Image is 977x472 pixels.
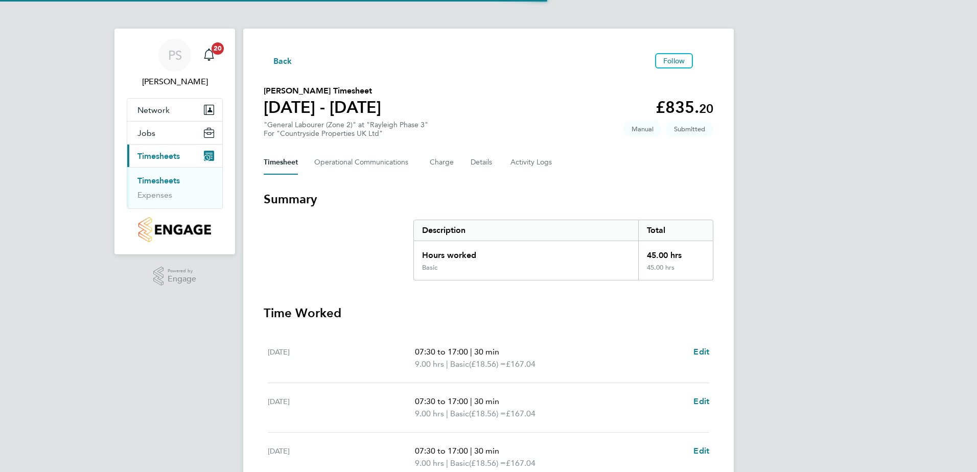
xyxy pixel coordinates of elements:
[127,99,222,121] button: Network
[469,409,506,418] span: (£18.56) =
[474,446,499,456] span: 30 min
[422,264,437,272] div: Basic
[264,129,428,138] div: For "Countryside Properties UK Ltd"
[415,347,468,357] span: 07:30 to 17:00
[199,39,219,72] a: 20
[127,217,223,242] a: Go to home page
[415,458,444,468] span: 9.00 hrs
[506,458,536,468] span: £167.04
[450,408,469,420] span: Basic
[666,121,713,137] span: This timesheet is Submitted.
[470,396,472,406] span: |
[415,446,468,456] span: 07:30 to 17:00
[137,105,170,115] span: Network
[623,121,662,137] span: This timesheet was manually created.
[693,446,709,456] span: Edit
[264,85,381,97] h2: [PERSON_NAME] Timesheet
[137,128,155,138] span: Jobs
[474,347,499,357] span: 30 min
[127,167,222,208] div: Timesheets
[264,54,292,67] button: Back
[693,347,709,357] span: Edit
[127,76,223,88] span: Paul Stern
[693,445,709,457] a: Edit
[638,264,713,280] div: 45.00 hrs
[137,151,180,161] span: Timesheets
[697,58,713,63] button: Timesheets Menu
[268,395,415,420] div: [DATE]
[446,359,448,369] span: |
[693,396,709,406] span: Edit
[127,122,222,144] button: Jobs
[415,359,444,369] span: 9.00 hrs
[413,220,713,280] div: Summary
[450,358,469,370] span: Basic
[655,53,693,68] button: Follow
[638,220,713,241] div: Total
[314,150,413,175] button: Operational Communications
[510,150,553,175] button: Activity Logs
[137,176,180,185] a: Timesheets
[693,395,709,408] a: Edit
[638,241,713,264] div: 45.00 hrs
[127,145,222,167] button: Timesheets
[264,305,713,321] h3: Time Worked
[699,101,713,116] span: 20
[168,267,196,275] span: Powered by
[470,446,472,456] span: |
[273,55,292,67] span: Back
[414,241,638,264] div: Hours worked
[268,346,415,370] div: [DATE]
[693,346,709,358] a: Edit
[168,275,196,284] span: Engage
[430,150,454,175] button: Charge
[168,49,182,62] span: PS
[446,409,448,418] span: |
[137,190,172,200] a: Expenses
[264,191,713,207] h3: Summary
[127,39,223,88] a: PS[PERSON_NAME]
[469,458,506,468] span: (£18.56) =
[138,217,211,242] img: countryside-properties-logo-retina.png
[656,98,713,117] app-decimal: £835.
[471,150,494,175] button: Details
[264,121,428,138] div: "General Labourer (Zone 2)" at "Rayleigh Phase 3"
[153,267,197,286] a: Powered byEngage
[506,359,536,369] span: £167.04
[415,396,468,406] span: 07:30 to 17:00
[470,347,472,357] span: |
[506,409,536,418] span: £167.04
[450,457,469,469] span: Basic
[663,56,685,65] span: Follow
[212,42,224,55] span: 20
[415,409,444,418] span: 9.00 hrs
[114,29,235,254] nav: Main navigation
[446,458,448,468] span: |
[474,396,499,406] span: 30 min
[264,97,381,117] h1: [DATE] - [DATE]
[264,150,298,175] button: Timesheet
[414,220,638,241] div: Description
[268,445,415,469] div: [DATE]
[469,359,506,369] span: (£18.56) =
